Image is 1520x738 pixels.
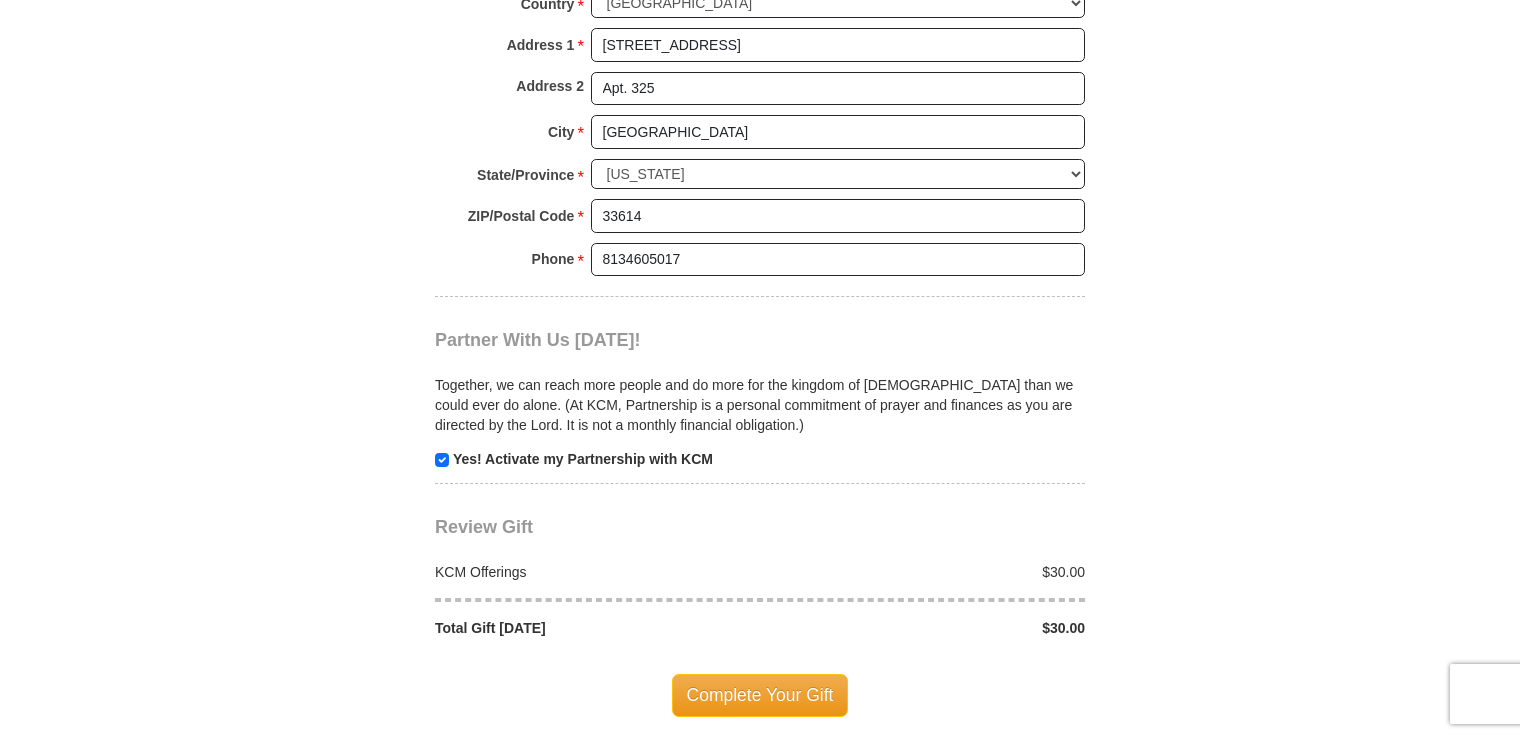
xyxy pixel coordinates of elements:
[435,375,1085,435] p: Together, we can reach more people and do more for the kingdom of [DEMOGRAPHIC_DATA] than we coul...
[435,330,641,350] span: Partner With Us [DATE]!
[548,118,574,146] strong: City
[425,618,761,638] div: Total Gift [DATE]
[760,618,1096,638] div: $30.00
[507,31,575,59] strong: Address 1
[435,517,533,537] span: Review Gift
[532,245,575,273] strong: Phone
[477,161,574,189] strong: State/Province
[672,674,849,716] span: Complete Your Gift
[516,72,584,100] strong: Address 2
[468,202,575,230] strong: ZIP/Postal Code
[453,451,713,467] strong: Yes! Activate my Partnership with KCM
[425,562,761,582] div: KCM Offerings
[760,562,1096,582] div: $30.00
